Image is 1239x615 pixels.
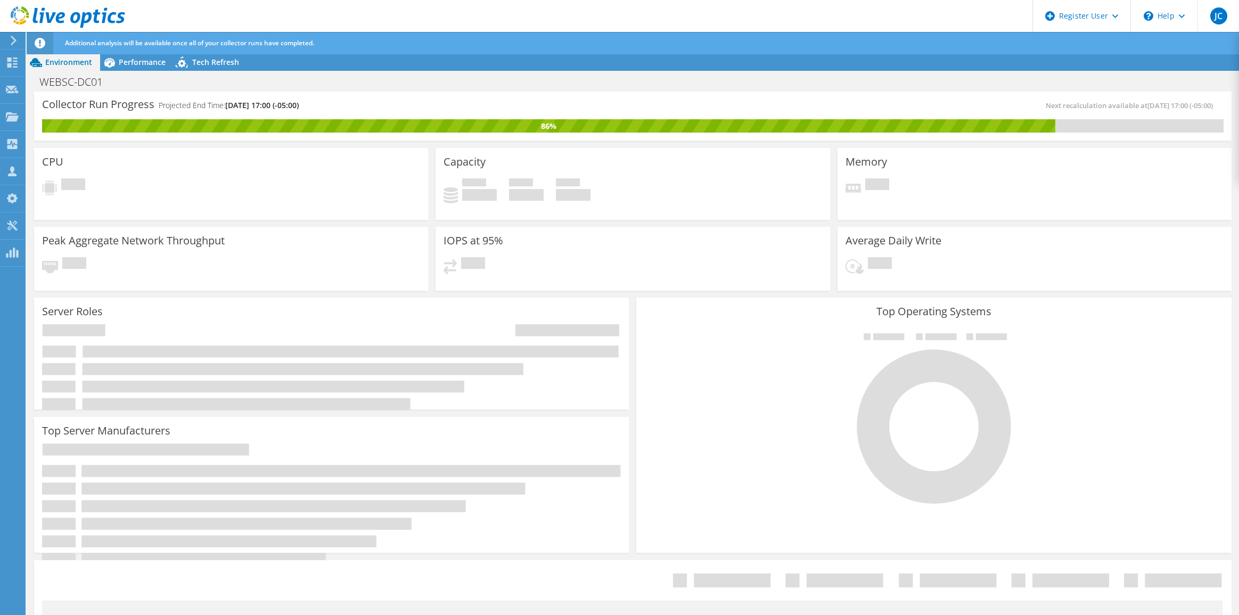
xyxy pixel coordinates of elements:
[61,178,85,193] span: Pending
[846,235,941,247] h3: Average Daily Write
[225,100,299,110] span: [DATE] 17:00 (-05:00)
[1144,11,1153,21] svg: \n
[461,257,485,272] span: Pending
[1147,101,1213,110] span: [DATE] 17:00 (-05:00)
[42,306,103,317] h3: Server Roles
[1046,101,1218,110] span: Next recalculation available at
[556,178,580,189] span: Total
[846,156,887,168] h3: Memory
[62,257,86,272] span: Pending
[42,425,170,437] h3: Top Server Manufacturers
[509,178,533,189] span: Free
[119,57,166,67] span: Performance
[159,100,299,111] h4: Projected End Time:
[644,306,1223,317] h3: Top Operating Systems
[868,257,892,272] span: Pending
[865,178,889,193] span: Pending
[42,156,63,168] h3: CPU
[462,178,486,189] span: Used
[42,235,225,247] h3: Peak Aggregate Network Throughput
[509,189,544,201] h4: 0 GiB
[462,189,497,201] h4: 0 GiB
[65,38,314,47] span: Additional analysis will be available once all of your collector runs have completed.
[35,76,119,88] h1: WEBSC-DC01
[444,235,503,247] h3: IOPS at 95%
[444,156,486,168] h3: Capacity
[192,57,239,67] span: Tech Refresh
[45,57,92,67] span: Environment
[1210,7,1227,24] span: JC
[556,189,590,201] h4: 0 GiB
[42,120,1055,132] div: 86%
